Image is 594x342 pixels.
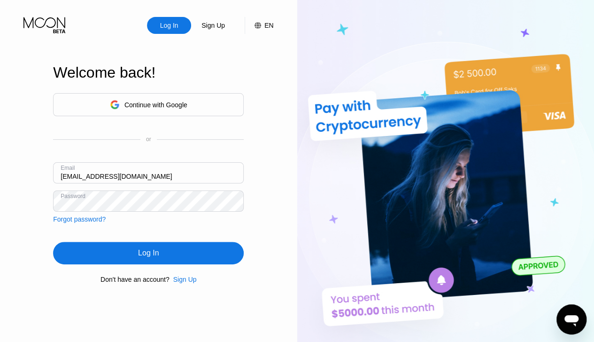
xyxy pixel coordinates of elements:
div: EN [245,17,273,34]
div: Forgot password? [53,215,106,223]
div: Sign Up [191,17,235,34]
iframe: Button to launch messaging window [556,304,586,334]
div: Email [61,165,75,171]
div: Password [61,193,85,199]
div: Sign Up [173,276,197,283]
div: Log In [159,21,179,30]
div: Log In [147,17,191,34]
div: Sign Up [170,276,197,283]
div: Continue with Google [53,93,244,116]
div: Continue with Google [124,101,187,109]
div: Sign Up [201,21,226,30]
div: EN [264,22,273,29]
div: Don't have an account? [100,276,170,283]
div: Log In [53,242,244,264]
div: Welcome back! [53,64,244,81]
div: Log In [138,248,159,258]
div: or [146,136,151,143]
